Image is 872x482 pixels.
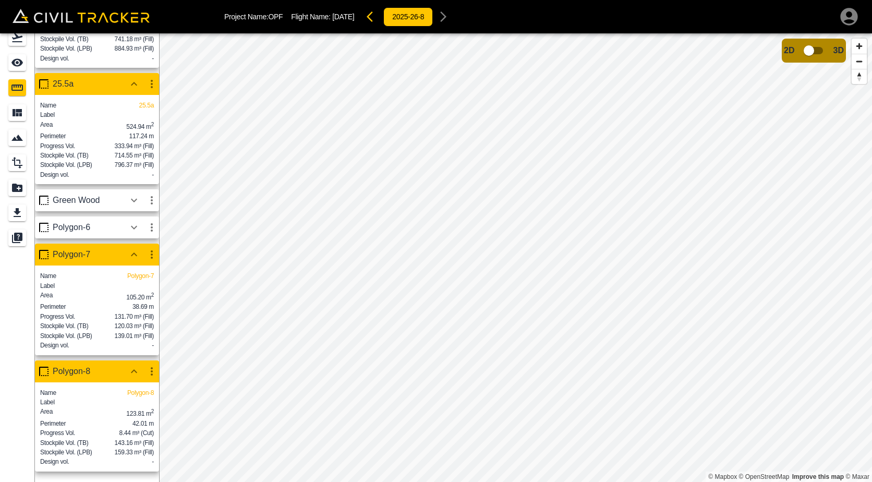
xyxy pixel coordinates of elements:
[845,473,869,480] a: Maxar
[739,473,790,480] a: OpenStreetMap
[224,13,283,21] p: Project Name: OPF
[708,473,737,480] a: Mapbox
[852,69,867,84] button: Reset bearing to north
[792,473,844,480] a: Map feedback
[332,13,354,21] span: [DATE]
[784,46,794,55] span: 2D
[8,29,26,46] div: Flights
[383,7,433,27] button: 2025-26-8
[833,46,844,55] span: 3D
[852,39,867,54] button: Zoom in
[159,33,872,482] canvas: Map
[852,54,867,69] button: Zoom out
[13,9,150,23] img: Civil Tracker
[291,13,354,21] p: Flight Name:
